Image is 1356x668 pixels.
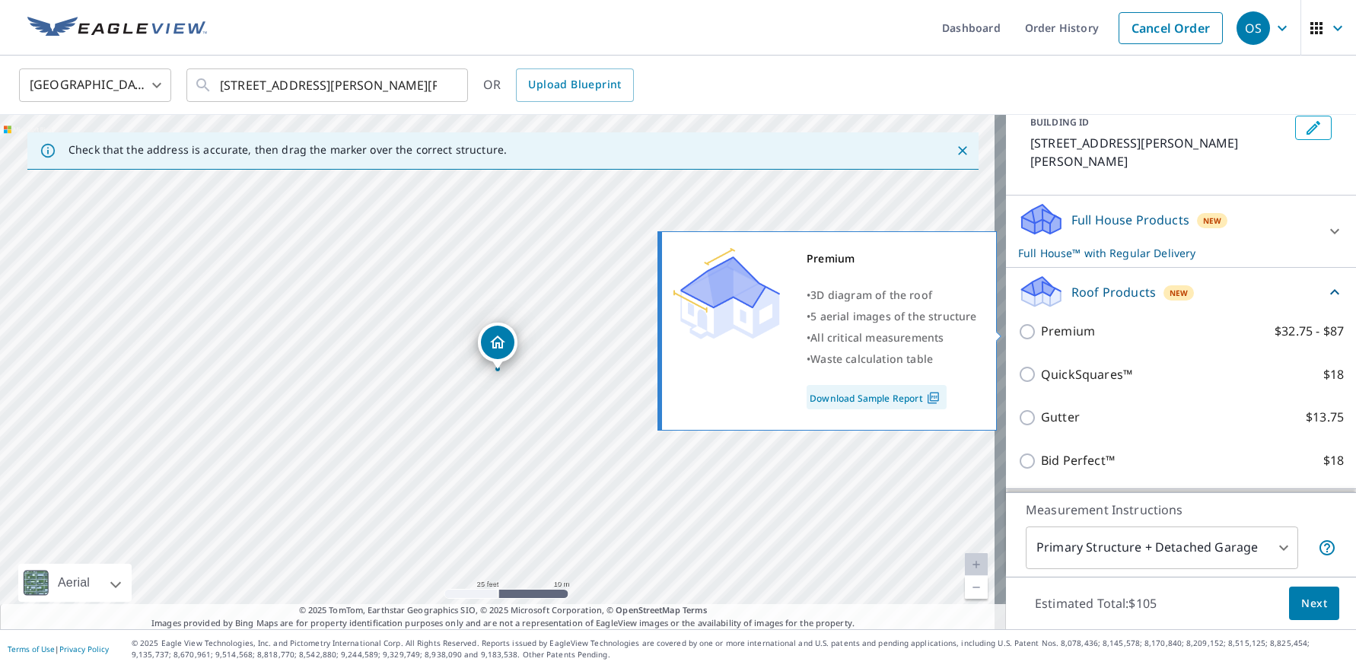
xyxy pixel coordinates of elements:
[528,75,621,94] span: Upload Blueprint
[1275,322,1344,341] p: $32.75 - $87
[1041,322,1095,341] p: Premium
[810,309,976,323] span: 5 aerial images of the structure
[19,64,171,107] div: [GEOGRAPHIC_DATA]
[1306,408,1344,427] p: $13.75
[1018,202,1344,261] div: Full House ProductsNewFull House™ with Regular Delivery
[1119,12,1223,44] a: Cancel Order
[810,330,944,345] span: All critical measurements
[810,351,933,366] span: Waste calculation table
[807,385,947,409] a: Download Sample Report
[1030,116,1089,129] p: BUILDING ID
[673,248,780,339] img: Premium
[965,576,988,599] a: Current Level 20, Zoom Out
[483,68,634,102] div: OR
[1237,11,1270,45] div: OS
[8,644,109,654] p: |
[965,553,988,576] a: Current Level 20, Zoom In Disabled
[1071,283,1156,301] p: Roof Products
[8,644,55,654] a: Terms of Use
[1170,287,1189,299] span: New
[1026,501,1336,519] p: Measurement Instructions
[807,248,977,269] div: Premium
[478,323,517,370] div: Dropped pin, building 1, Residential property, 44245 Dunham Ct Clinton Township, MI 48038
[616,604,680,616] a: OpenStreetMap
[68,143,507,157] p: Check that the address is accurate, then drag the marker over the correct structure.
[1323,365,1344,384] p: $18
[299,604,708,617] span: © 2025 TomTom, Earthstar Geographics SIO, © 2025 Microsoft Corporation, ©
[53,564,94,602] div: Aerial
[1023,587,1169,620] p: Estimated Total: $105
[807,327,977,348] div: •
[27,17,207,40] img: EV Logo
[516,68,633,102] a: Upload Blueprint
[1318,539,1336,557] span: Your report will include the primary structure and a detached garage if one exists.
[1295,116,1332,140] button: Edit building 1
[1041,451,1115,470] p: Bid Perfect™
[1026,526,1298,569] div: Primary Structure + Detached Garage
[807,285,977,306] div: •
[1289,587,1339,621] button: Next
[1018,274,1344,310] div: Roof ProductsNew
[1203,215,1222,227] span: New
[807,348,977,370] div: •
[807,306,977,327] div: •
[1030,134,1289,170] p: [STREET_ADDRESS][PERSON_NAME][PERSON_NAME]
[953,141,972,161] button: Close
[1071,211,1189,229] p: Full House Products
[1041,408,1080,427] p: Gutter
[923,391,944,405] img: Pdf Icon
[220,64,437,107] input: Search by address or latitude-longitude
[132,638,1348,660] p: © 2025 Eagle View Technologies, Inc. and Pictometry International Corp. All Rights Reserved. Repo...
[1041,365,1132,384] p: QuickSquares™
[59,644,109,654] a: Privacy Policy
[683,604,708,616] a: Terms
[18,564,132,602] div: Aerial
[1018,245,1316,261] p: Full House™ with Regular Delivery
[810,288,932,302] span: 3D diagram of the roof
[1323,451,1344,470] p: $18
[1301,594,1327,613] span: Next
